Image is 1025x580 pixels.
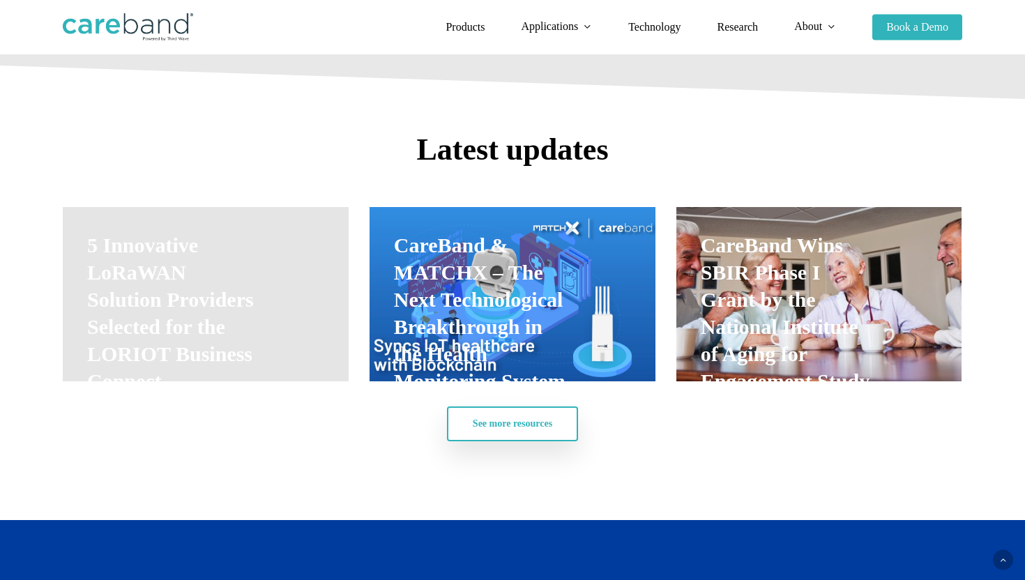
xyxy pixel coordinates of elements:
span: Latest updates [416,132,608,167]
span: See more resources [473,417,552,431]
a: Book a Demo [872,22,962,33]
span: Book a Demo [886,21,948,33]
span: Technology [628,21,681,33]
a: Technology [628,22,681,33]
a: Applications [521,21,592,33]
a: Research [717,22,758,33]
span: About [794,20,822,32]
a: See more resources [447,406,578,441]
span: Applications [521,20,578,32]
a: Back to top [993,550,1013,570]
a: About [794,21,836,33]
a: Products [446,22,485,33]
span: Research [717,21,758,33]
span: Products [446,21,485,33]
img: CareBand [63,13,193,41]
